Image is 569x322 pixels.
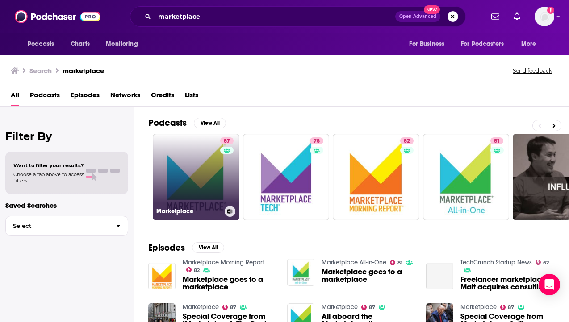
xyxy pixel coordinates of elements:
button: open menu [21,36,66,53]
img: Podchaser - Follow, Share and Rate Podcasts [15,8,100,25]
p: Saved Searches [5,201,128,210]
span: 62 [543,261,549,265]
span: 87 [369,305,375,310]
a: Marketplace [322,303,358,311]
a: Marketplace All-in-One [322,259,386,266]
span: For Business [409,38,444,50]
button: open menu [403,36,456,53]
span: Charts [71,38,90,50]
span: Want to filter your results? [13,162,84,169]
span: Monitoring [106,38,138,50]
a: Marketplace [460,303,497,311]
a: Show notifications dropdown [488,9,503,24]
img: User Profile [535,7,554,26]
span: Open Advanced [399,14,436,19]
a: 82 [333,134,419,220]
a: All [11,88,19,106]
a: Marketplace Morning Report [183,259,264,266]
h2: Filter By [5,130,128,143]
button: open menu [455,36,517,53]
span: Logged in as AparnaKulkarni [535,7,554,26]
a: 81 [390,260,403,265]
a: Credits [151,88,174,106]
h2: Episodes [148,242,185,253]
a: Lists [185,88,198,106]
span: New [424,5,440,14]
button: open menu [515,36,548,53]
a: Marketplace goes to a marketplace [183,276,276,291]
span: 78 [314,137,320,146]
span: 87 [224,137,230,146]
h3: Search [29,66,52,75]
span: Select [6,223,109,229]
span: 81 [494,137,500,146]
span: 82 [194,268,200,272]
button: View All [192,242,224,253]
a: 78 [310,137,323,144]
a: 87 [500,305,515,310]
a: 82 [186,267,200,272]
a: Episodes [71,88,100,106]
h3: marketplace [63,66,104,75]
div: Search podcasts, credits, & more... [130,6,466,27]
a: 81 [490,137,503,144]
span: Choose a tab above to access filters. [13,171,84,184]
a: Networks [110,88,140,106]
a: Marketplace goes to a marketplace [322,268,415,283]
a: PodcastsView All [148,117,226,128]
h2: Podcasts [148,117,187,128]
a: Marketplace [183,303,219,311]
a: 87 [222,305,237,310]
a: 82 [400,137,414,144]
img: Marketplace goes to a marketplace [287,259,314,286]
a: 81 [423,134,510,220]
h3: Marketplace [156,207,221,215]
span: 87 [508,305,514,310]
input: Search podcasts, credits, & more... [155,9,395,24]
span: 82 [404,137,410,146]
button: Send feedback [510,67,555,74]
span: 81 [397,261,402,265]
span: Podcasts [28,38,54,50]
img: Marketplace goes to a marketplace [148,263,176,290]
button: Show profile menu [535,7,554,26]
a: 87 [361,305,376,310]
a: Freelancer marketplace Malt acquires consulting marketplace Comatch [460,276,554,291]
a: Show notifications dropdown [510,9,524,24]
button: View All [194,118,226,128]
span: 87 [230,305,236,310]
span: For Podcasters [461,38,504,50]
a: 87Marketplace [153,134,239,220]
a: Freelancer marketplace Malt acquires consulting marketplace Comatch [426,263,453,290]
button: Open AdvancedNew [395,11,440,22]
a: EpisodesView All [148,242,224,253]
button: Select [5,216,128,236]
a: 62 [536,260,549,265]
span: More [521,38,536,50]
svg: Add a profile image [547,7,554,14]
button: open menu [100,36,149,53]
div: Open Intercom Messenger [539,274,560,295]
a: Charts [65,36,95,53]
a: 87 [220,137,234,144]
a: 78 [243,134,330,220]
a: Podcasts [30,88,60,106]
a: TechCrunch Startup News [460,259,532,266]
